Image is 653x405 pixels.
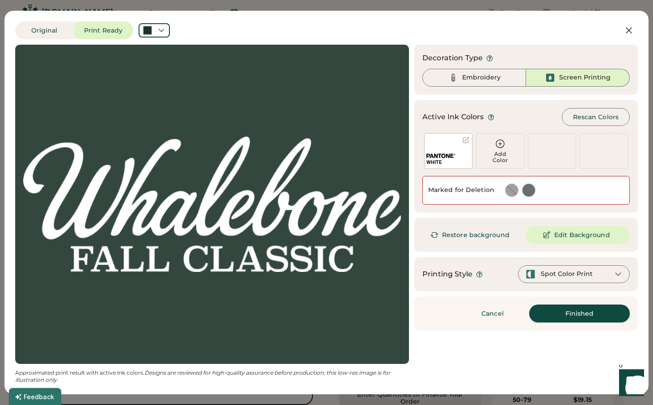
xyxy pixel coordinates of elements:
[611,365,649,403] iframe: Front Chat
[422,53,483,63] div: Decoration Type
[422,226,520,244] button: Restore background
[426,154,455,158] img: 1024px-Pantone_logo.svg.png
[428,186,494,195] div: Marked for Deletion
[526,269,535,279] img: spot-color-green.svg
[545,72,556,83] img: Ink%20-%20Selected.svg
[559,73,611,82] div: Screen Printing
[526,226,630,244] button: Edit Background
[422,112,484,122] div: Active Ink Colors
[15,369,392,383] em: Designs are reviewed for high-quality assurance before production; this low-res image is for illu...
[462,73,501,82] div: Embroidery
[426,159,470,166] div: WHITE
[15,21,73,39] button: Original
[73,21,133,39] button: Print Ready
[476,151,524,163] div: Add Color
[461,305,524,322] button: Cancel
[448,72,459,83] img: Thread%20-%20Unselected.svg
[562,108,630,126] button: Rescan Colors
[422,269,472,280] div: Printing Style
[529,305,630,322] button: Finished
[541,270,593,279] div: Spot Color Print
[15,369,409,384] div: Approximated print result with active ink colors.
